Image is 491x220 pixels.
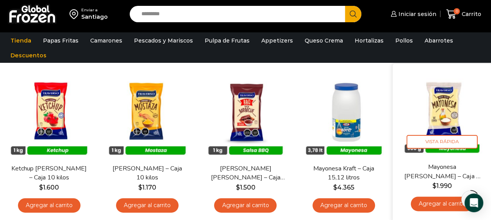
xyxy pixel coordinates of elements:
a: 0 Carrito [444,5,483,23]
a: Pollos [391,33,417,48]
bdi: 1.500 [236,184,255,191]
span: Vista Rápida [406,135,477,149]
a: Papas Fritas [39,33,82,48]
a: Agregar al carrito: “Salsa Barbacue Traverso - Caja 10 kilos” [214,198,277,213]
div: Open Intercom Messenger [464,193,483,212]
span: Carrito [460,10,481,18]
bdi: 1.170 [138,184,156,191]
span: $ [236,184,239,191]
a: Agregar al carrito: “Mostaza Traverso - Caja 10 kilos” [116,198,179,213]
a: Pescados y Mariscos [130,33,197,48]
a: Tienda [7,33,35,48]
bdi: 4.365 [333,184,354,191]
a: Queso Crema [301,33,347,48]
a: Ketchup [PERSON_NAME] – Caja 10 kilos [10,164,88,182]
span: $ [39,184,43,191]
a: Abarrotes [421,33,457,48]
span: Iniciar sesión [396,10,436,18]
a: Agregar al carrito: “Ketchup Traverso - Caja 10 kilos” [18,198,80,213]
a: [PERSON_NAME] – Caja 10 kilos [108,164,186,182]
a: [PERSON_NAME] [PERSON_NAME] – Caja 10 kilos [207,164,284,182]
span: $ [432,182,436,190]
div: Santiago [81,13,108,21]
a: Camarones [86,33,126,48]
button: Search button [345,6,361,22]
a: Mayonesa Kraft – Caja 15,12 litros [305,164,382,182]
span: 0 [454,8,460,14]
bdi: 1.990 [432,182,452,190]
a: Pulpa de Frutas [201,33,254,48]
a: Mayonesa [PERSON_NAME] – Caja 9 kilos [403,162,481,181]
a: Agregar al carrito: “Mayonesa Kraft - Caja 15,12 litros” [312,198,375,213]
span: $ [138,184,142,191]
a: Hortalizas [351,33,387,48]
a: Iniciar sesión [389,6,436,22]
img: address-field-icon.svg [70,7,81,21]
a: Appetizers [257,33,297,48]
div: Enviar a [81,7,108,13]
bdi: 1.600 [39,184,59,191]
a: Descuentos [7,48,50,63]
span: $ [333,184,337,191]
a: Agregar al carrito: “Mayonesa Traverso - Caja 9 kilos” [411,197,473,211]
